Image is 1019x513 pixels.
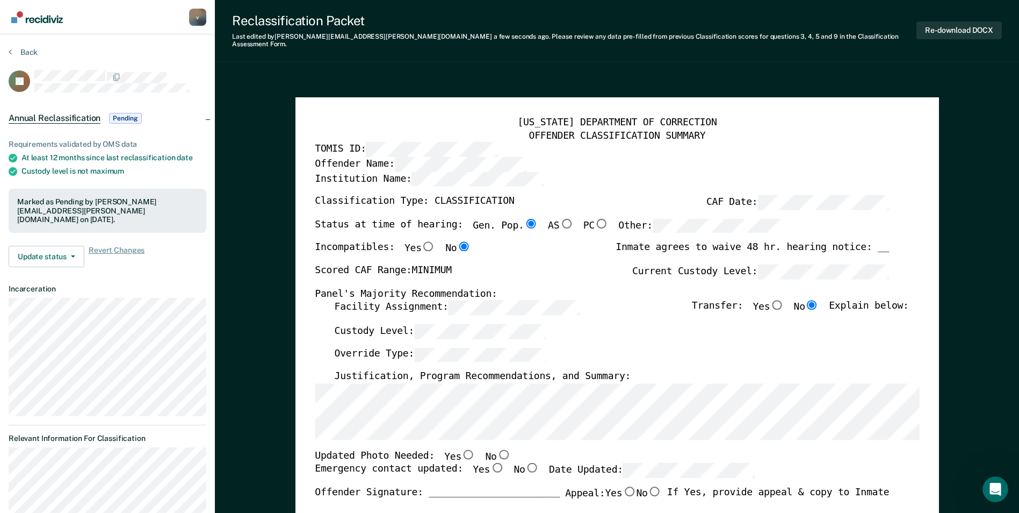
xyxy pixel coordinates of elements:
input: Yes [490,463,504,473]
label: Scored CAF Range: MINIMUM [315,264,452,279]
div: Requirements validated by OMS data [9,140,206,149]
label: Custody Level: [334,324,546,338]
div: Incompatibles: [315,242,471,265]
span: date [177,153,192,162]
input: Yes [461,450,475,459]
input: Current Custody Level: [757,264,889,279]
input: Other: [653,218,784,233]
label: Yes [753,300,784,315]
button: Update status [9,246,84,267]
div: Panel's Majority Recommendation: [315,288,889,301]
label: Other: [618,218,784,233]
label: Gen. Pop. [473,218,538,233]
label: No [514,463,539,478]
label: Offender Name: [315,156,526,171]
div: At least 12 months since last reclassification [21,153,206,162]
div: Custody level is not [21,167,206,176]
label: No [485,450,510,464]
div: Emergency contact updated: [315,463,755,487]
button: Back [9,47,38,57]
input: No [525,463,539,473]
input: TOMIS ID: [366,142,497,156]
input: Yes [622,487,636,496]
input: Gen. Pop. [524,218,538,228]
button: Re-download DOCX [916,22,1002,39]
input: No [647,487,661,496]
div: Marked as Pending by [PERSON_NAME][EMAIL_ADDRESS][PERSON_NAME][DOMAIN_NAME] on [DATE]. [17,197,198,224]
label: Appeal: [565,487,662,509]
div: Reclassification Packet [232,13,916,28]
span: maximum [90,167,124,175]
dt: Relevant Information For Classification [9,434,206,443]
input: Facility Assignment: [448,300,580,315]
div: Transfer: Explain below: [692,300,909,324]
img: Recidiviz [11,11,63,23]
input: Yes [421,242,435,252]
input: Offender Name: [394,156,526,171]
input: Date Updated: [623,463,755,478]
label: Yes [605,487,636,501]
label: Yes [404,242,436,256]
input: Override Type: [414,347,546,361]
input: Custody Level: [414,324,546,338]
label: Institution Name: [315,172,543,186]
label: PC [583,218,608,233]
label: No [636,487,661,501]
label: Classification Type: CLASSIFICATION [315,195,514,209]
div: Updated Photo Needed: [315,450,511,464]
div: OFFENDER CLASSIFICATION SUMMARY [315,129,919,142]
label: CAF Date: [706,195,889,209]
input: Yes [770,300,784,310]
input: No [805,300,819,310]
input: Institution Name: [411,172,543,186]
label: Justification, Program Recommendations, and Summary: [334,370,631,383]
div: Inmate agrees to waive 48 hr. hearing notice: __ [616,242,889,265]
iframe: Intercom live chat [982,476,1008,502]
label: Override Type: [334,347,546,361]
span: Pending [109,113,141,124]
input: No [457,242,471,252]
div: [US_STATE] DEPARTMENT OF CORRECTION [315,117,919,130]
label: Yes [473,463,504,478]
label: No [445,242,471,256]
div: Status at time of hearing: [315,218,784,242]
label: Current Custody Level: [632,264,889,279]
label: No [793,300,819,315]
dt: Incarceration [9,284,206,294]
span: Revert Changes [89,246,144,267]
button: Profile dropdown button [189,9,206,26]
input: AS [559,218,573,228]
label: AS [548,218,573,233]
label: TOMIS ID: [315,142,497,156]
label: Date Updated: [549,463,755,478]
div: v [189,9,206,26]
input: No [496,450,510,459]
span: a few seconds ago [494,33,549,40]
label: Facility Assignment: [334,300,580,315]
input: PC [595,218,609,228]
span: Annual Reclassification [9,113,100,124]
label: Yes [444,450,475,464]
input: CAF Date: [757,195,889,209]
div: Last edited by [PERSON_NAME][EMAIL_ADDRESS][PERSON_NAME][DOMAIN_NAME] . Please review any data pr... [232,33,916,48]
